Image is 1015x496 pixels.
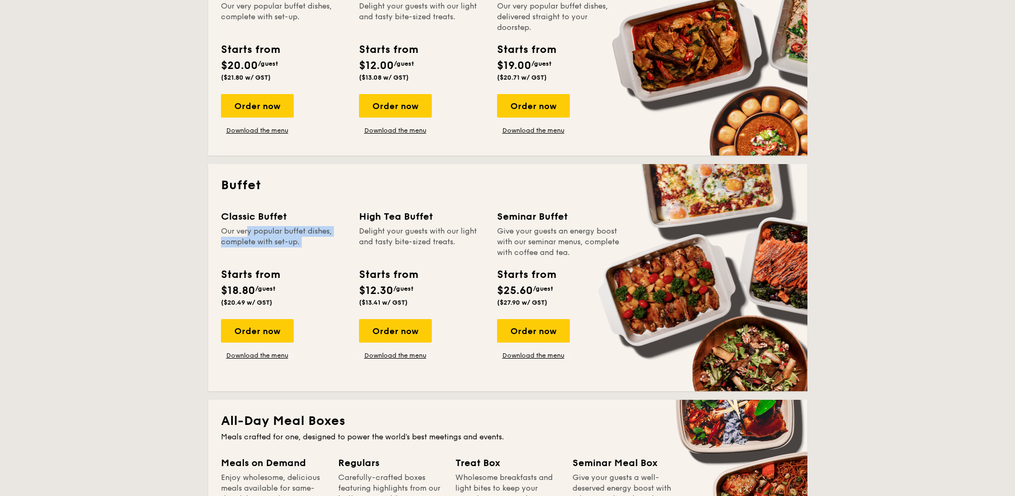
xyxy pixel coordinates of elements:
span: /guest [533,285,553,292]
a: Download the menu [359,351,432,360]
div: Regulars [338,455,442,470]
div: Seminar Meal Box [573,455,677,470]
span: $19.00 [497,59,531,72]
div: Our very popular buffet dishes, complete with set-up. [221,1,346,33]
span: ($20.71 w/ GST) [497,74,547,81]
span: $12.00 [359,59,394,72]
span: /guest [255,285,276,292]
div: Starts from [497,42,555,58]
div: Order now [221,94,294,118]
div: Starts from [359,42,417,58]
div: Give your guests an energy boost with our seminar menus, complete with coffee and tea. [497,226,622,258]
div: Starts from [221,267,279,283]
div: Order now [497,319,570,343]
div: High Tea Buffet [359,209,484,224]
span: $25.60 [497,284,533,297]
a: Download the menu [497,351,570,360]
div: Starts from [359,267,417,283]
div: Classic Buffet [221,209,346,224]
span: /guest [394,60,414,67]
div: Delight your guests with our light and tasty bite-sized treats. [359,1,484,33]
div: Treat Box [455,455,560,470]
div: Order now [221,319,294,343]
span: /guest [258,60,278,67]
span: /guest [531,60,552,67]
span: $18.80 [221,284,255,297]
div: Our very popular buffet dishes, complete with set-up. [221,226,346,258]
a: Download the menu [359,126,432,135]
a: Download the menu [221,351,294,360]
div: Order now [497,94,570,118]
div: Order now [359,319,432,343]
h2: Buffet [221,177,795,194]
div: Delight your guests with our light and tasty bite-sized treats. [359,226,484,258]
div: Starts from [497,267,555,283]
a: Download the menu [497,126,570,135]
span: ($27.90 w/ GST) [497,299,547,306]
div: Order now [359,94,432,118]
div: Meals on Demand [221,455,325,470]
span: $20.00 [221,59,258,72]
span: $12.30 [359,284,393,297]
span: ($20.49 w/ GST) [221,299,272,306]
span: /guest [393,285,414,292]
h2: All-Day Meal Boxes [221,413,795,430]
span: ($13.41 w/ GST) [359,299,408,306]
a: Download the menu [221,126,294,135]
div: Starts from [221,42,279,58]
span: ($13.08 w/ GST) [359,74,409,81]
span: ($21.80 w/ GST) [221,74,271,81]
div: Meals crafted for one, designed to power the world's best meetings and events. [221,432,795,443]
div: Seminar Buffet [497,209,622,224]
div: Our very popular buffet dishes, delivered straight to your doorstep. [497,1,622,33]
